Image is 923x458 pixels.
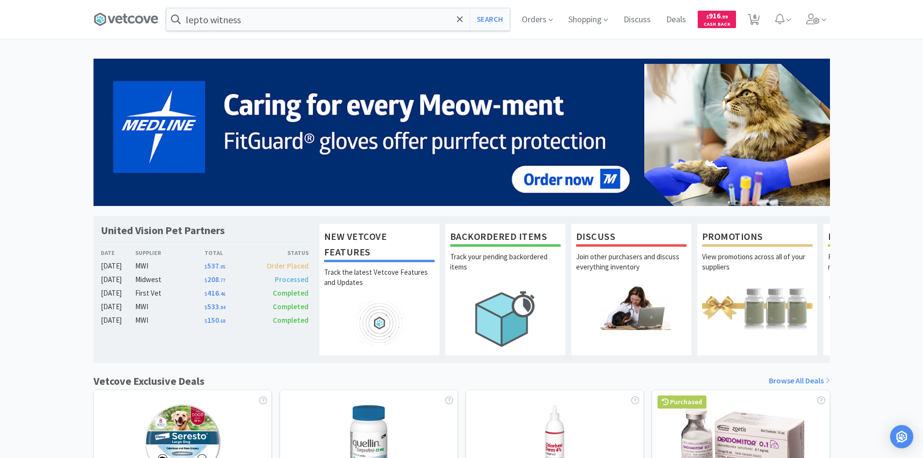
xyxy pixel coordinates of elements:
[94,373,204,390] h1: Vetcove Exclusive Deals
[576,229,687,247] h1: Discuss
[101,223,225,237] h1: United Vision Pet Partners
[204,275,225,284] span: 208
[101,315,136,326] div: [DATE]
[450,252,561,285] p: Track your pending backordered items
[166,8,510,31] input: Search by item, sku, manufacturer, ingredient, size...
[204,261,225,270] span: 537
[576,285,687,330] img: hero_discuss.png
[704,22,730,28] span: Cash Back
[204,248,257,257] div: Total
[702,252,813,285] p: View promotions across all of your suppliers
[219,277,225,284] span: . 77
[662,16,690,24] a: Deals
[135,274,204,285] div: Midwest
[620,16,655,24] a: Discuss
[702,229,813,247] h1: Promotions
[445,223,566,355] a: Backordered ItemsTrack your pending backordered items
[101,287,136,299] div: [DATE]
[94,59,830,206] img: 5b85490d2c9a43ef9873369d65f5cc4c_481.png
[101,274,309,285] a: [DATE]Midwest$208.77Processed
[219,318,225,324] span: . 68
[204,302,225,311] span: 533
[219,304,225,311] span: . 84
[324,229,435,262] h1: New Vetcove Features
[135,315,204,326] div: MWI
[702,285,813,330] img: hero_promotions.png
[219,291,225,297] span: . 46
[324,301,435,345] img: hero_feature_roadmap.png
[769,375,830,387] a: Browse All Deals
[204,277,207,284] span: $
[697,223,818,355] a: PromotionsView promotions across all of your suppliers
[706,14,709,20] span: $
[257,248,309,257] div: Status
[101,301,136,313] div: [DATE]
[324,267,435,301] p: Track the latest Vetcove Features and Updates
[720,14,728,20] span: . 99
[698,6,736,32] a: $916.99Cash Back
[135,248,204,257] div: Supplier
[204,304,207,311] span: $
[204,316,225,325] span: 150
[273,302,309,311] span: Completed
[135,287,204,299] div: First Vet
[219,264,225,270] span: . 05
[273,288,309,298] span: Completed
[450,285,561,352] img: hero_backorders.png
[319,223,440,355] a: New Vetcove FeaturesTrack the latest Vetcove Features and Updates
[266,261,309,270] span: Order Placed
[275,275,309,284] span: Processed
[204,288,225,298] span: 416
[101,260,136,272] div: [DATE]
[450,229,561,247] h1: Backordered Items
[101,260,309,272] a: [DATE]MWI$537.05Order Placed
[706,11,728,20] span: 916
[101,287,309,299] a: [DATE]First Vet$416.46Completed
[204,291,207,297] span: $
[101,301,309,313] a: [DATE]MWI$533.84Completed
[204,318,207,324] span: $
[204,264,207,270] span: $
[273,316,309,325] span: Completed
[744,16,764,25] a: 6
[576,252,687,285] p: Join other purchasers and discuss everything inventory
[101,315,309,326] a: [DATE]MWI$150.68Completed
[135,301,204,313] div: MWI
[571,223,692,355] a: DiscussJoin other purchasers and discuss everything inventory
[135,260,204,272] div: MWI
[101,274,136,285] div: [DATE]
[890,425,913,448] div: Open Intercom Messenger
[101,248,136,257] div: Date
[469,8,510,31] button: Search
